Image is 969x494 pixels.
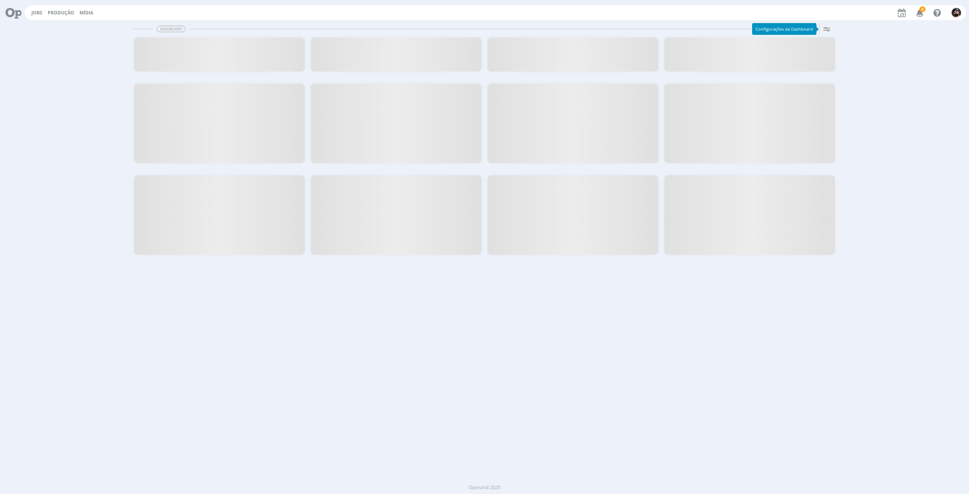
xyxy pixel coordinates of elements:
[31,9,42,16] a: Jobs
[77,10,95,16] button: Mídia
[919,6,925,12] span: 8
[752,23,816,35] div: Configurações da Dashboard
[45,10,76,16] button: Produção
[157,26,185,32] span: Dashboard
[951,6,961,19] button: B
[29,10,45,16] button: Jobs
[911,6,927,20] button: 8
[952,8,961,17] img: B
[48,9,74,16] a: Produção
[79,9,93,16] a: Mídia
